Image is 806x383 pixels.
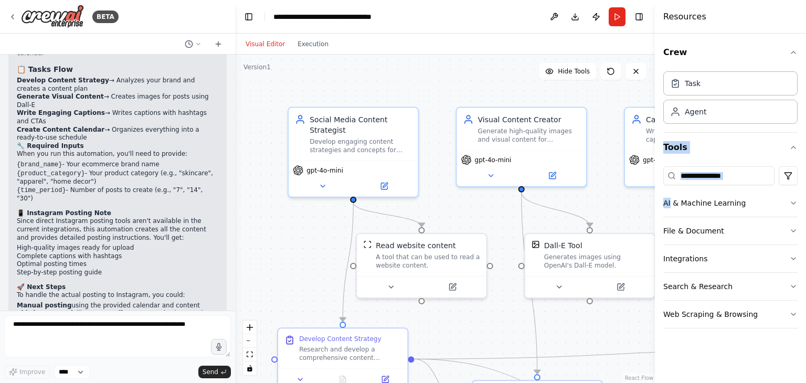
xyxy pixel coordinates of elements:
[92,10,119,23] div: BETA
[456,107,587,187] div: Visual Content CreatorGenerate high-quality images and visual content for {brand_name} Instagram ...
[243,321,257,375] div: React Flow controls
[685,78,701,89] div: Task
[523,169,582,182] button: Open in side panel
[354,180,413,193] button: Open in side panel
[239,38,291,50] button: Visual Editor
[17,161,218,169] li: - Your ecommerce brand name
[17,283,66,291] strong: 🚀 Next Steps
[17,252,218,261] li: Complete captions with hashtags
[558,67,590,76] span: Hide Tools
[17,161,62,168] code: {brand_name}
[243,321,257,334] button: zoom in
[17,142,84,150] strong: 🔧 Required Inputs
[17,186,218,203] li: - Number of posts to create (e.g., "7", "14", "30")
[376,240,455,251] div: Read website content
[17,93,104,100] strong: Generate Visual Content
[17,209,111,217] strong: 📱 Instagram Posting Note
[539,63,596,80] button: Hide Tools
[17,126,104,133] strong: Create Content Calendar
[17,77,218,93] li: → Analyzes your brand and creates a content plan
[348,203,427,227] g: Edge from 2096dd66-9d52-4498-baea-9325cf77ccfe to d21408b9-1049-4ebb-b2e1-9f0c8690d1c6
[210,38,227,50] button: Start a new chat
[524,233,655,299] div: DallEToolDall-E ToolGenerates images using OpenAI's Dall-E model.
[211,339,227,355] button: Click to speak your automation idea
[663,67,798,132] div: Crew
[17,65,73,73] strong: 📋 Tasks Flow
[310,114,411,135] div: Social Media Content Strategist
[17,244,218,252] li: High-quality images ready for upload
[17,93,218,109] li: → Creates images for posts using Dall-E
[646,114,748,125] div: Caption Writer
[288,107,419,198] div: Social Media Content StrategistDevelop engaging content strategies and concepts for {brand_name} ...
[625,375,653,381] a: React Flow attribution
[337,203,358,321] g: Edge from 2096dd66-9d52-4498-baea-9325cf77ccfe to a8bbe4ba-f92a-4eee-946b-3ef7580b1655
[17,150,218,158] p: When you run this automation, you'll need to provide:
[181,38,206,50] button: Switch to previous chat
[646,127,748,144] div: Write compelling, engaging captions for {brand_name} Instagram posts that drive engagement, inclu...
[306,166,343,175] span: gpt-4o-mini
[291,38,335,50] button: Execution
[17,291,218,300] p: To handle the actual posting to Instagram, you could:
[299,335,381,343] div: Develop Content Strategy
[243,63,271,71] div: Version 1
[516,192,543,374] g: Edge from f9fc685f-c9fd-42c7-a2fb-12fe3f05980d to f9c7edd0-6f58-4dbf-8415-fe9a552e451b
[475,156,512,164] span: gpt-4o-mini
[422,281,482,293] button: Open in side panel
[17,217,218,242] p: Since direct Instagram posting tools aren't available in the current integrations, this automatio...
[299,345,401,362] div: Research and develop a comprehensive content strategy for {brand_name}'s Instagram account. Analy...
[17,269,218,277] li: Step-by-step posting guide
[17,302,71,309] strong: Manual posting
[17,109,218,125] li: → Writes captions with hashtags and CTAs
[624,107,755,187] div: Caption WriterWrite compelling, engaging captions for {brand_name} Instagram posts that drive eng...
[685,107,706,117] div: Agent
[17,77,109,84] strong: Develop Content Strategy
[663,133,798,162] button: Tools
[198,366,231,378] button: Send
[532,240,540,249] img: DallETool
[17,170,85,177] code: {product_category}
[17,260,218,269] li: Optimal posting times
[17,310,218,326] li: like Later, Buffer, or Hootsuite (export the calendar)
[17,126,218,142] li: → Organizes everything into a ready-to-use schedule
[516,192,595,227] g: Edge from f9fc685f-c9fd-42c7-a2fb-12fe3f05980d to 4d76c0b9-ca5a-4b23-90af-af3324391ef0
[17,302,218,310] li: using the provided calendar and content
[310,137,411,154] div: Develop engaging content strategies and concepts for {brand_name} Instagram account, focusing on ...
[478,127,580,144] div: Generate high-quality images and visual content for {brand_name} Instagram posts, including produ...
[376,253,480,270] div: A tool that can be used to read a website content.
[203,368,218,376] span: Send
[663,162,798,337] div: Tools
[663,10,706,23] h4: Resources
[243,334,257,348] button: zoom out
[363,240,372,249] img: ScrapeWebsiteTool
[544,240,582,251] div: Dall-E Tool
[663,301,798,328] button: Web Scraping & Browsing
[643,156,680,164] span: gpt-4o-mini
[17,187,66,194] code: {time_period}
[478,114,580,125] div: Visual Content Creator
[663,217,798,244] button: File & Document
[17,169,218,186] li: - Your product category (e.g., "skincare", "apparel", "home decor")
[663,189,798,217] button: AI & Machine Learning
[243,361,257,375] button: toggle interactivity
[17,310,77,317] strong: Third-party tools
[273,12,391,22] nav: breadcrumb
[243,348,257,361] button: fit view
[21,5,84,28] img: Logo
[19,368,45,376] span: Improve
[591,281,650,293] button: Open in side panel
[544,253,648,270] div: Generates images using OpenAI's Dall-E model.
[17,109,105,116] strong: Write Engaging Captions
[4,365,50,379] button: Improve
[356,233,487,299] div: ScrapeWebsiteToolRead website contentA tool that can be used to read a website content.
[663,38,798,67] button: Crew
[663,273,798,300] button: Search & Research
[663,245,798,272] button: Integrations
[241,9,256,24] button: Hide left sidebar
[632,9,646,24] button: Hide right sidebar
